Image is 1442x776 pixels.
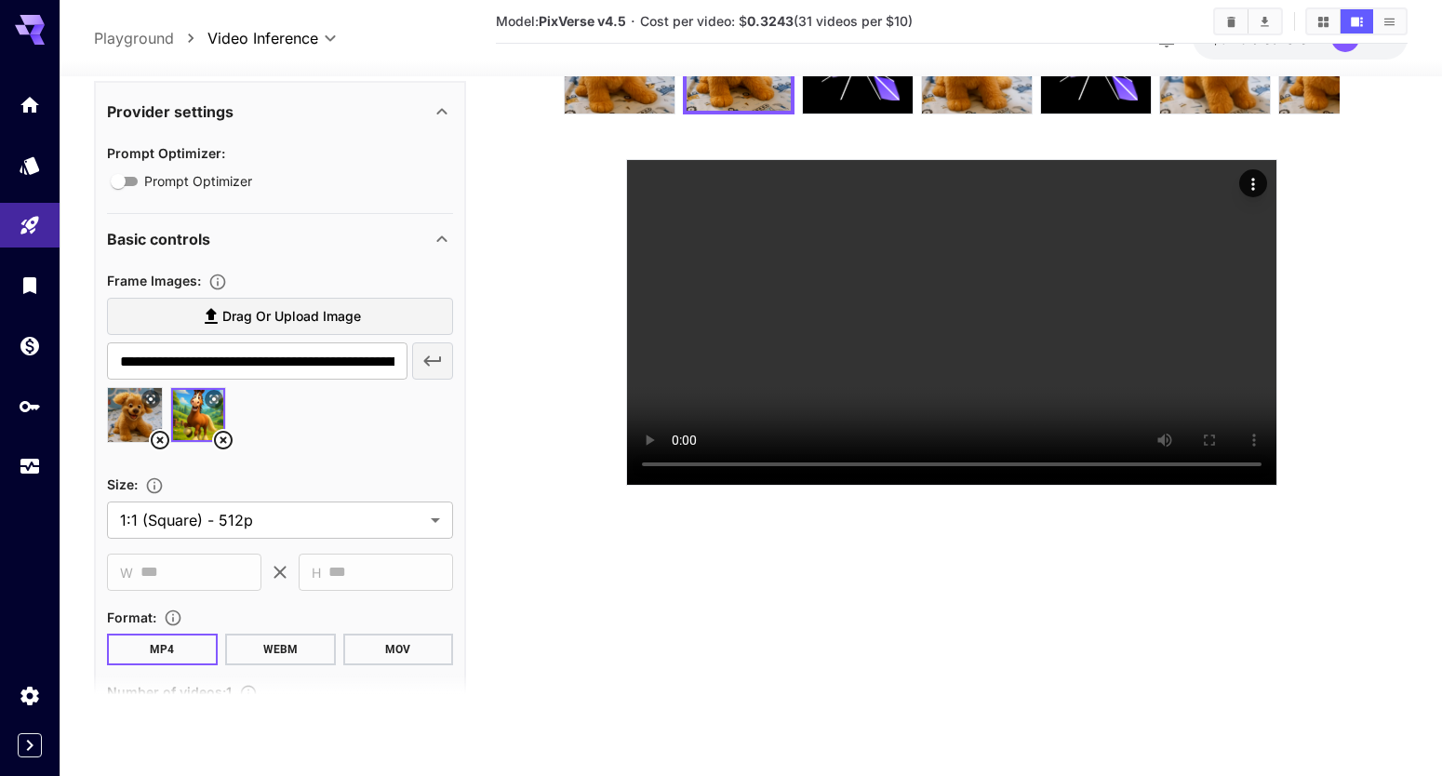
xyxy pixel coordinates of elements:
div: Settings [19,684,41,707]
button: Choose the file format for the output video. [156,609,190,627]
span: Cost per video: $ (31 videos per $10) [640,13,913,29]
span: credits left [1251,31,1316,47]
span: 1:1 (Square) - 512p [120,509,423,531]
button: WEBM [225,634,336,665]
span: W [120,562,133,583]
button: Show videos in list view [1373,9,1406,33]
b: PixVerse v4.5 [539,13,626,29]
span: Model: [496,13,626,29]
div: Home [19,93,41,116]
button: Show videos in grid view [1307,9,1340,33]
button: Download All [1248,9,1281,33]
button: Show videos in video view [1341,9,1373,33]
span: Prompt Optimizer [144,171,252,191]
span: Video Inference [207,27,318,49]
div: Clear videosDownload All [1213,7,1283,35]
div: Wallet [19,334,41,357]
button: Adjust the dimensions of the generated image by specifying its width and height in pixels, or sel... [138,476,171,495]
div: API Keys [19,395,41,418]
div: Show videos in grid viewShow videos in video viewShow videos in list view [1305,7,1408,35]
p: Provider settings [107,100,234,123]
span: Drag or upload image [222,305,361,328]
span: Format : [107,609,156,625]
a: Playground [94,27,174,49]
span: H [312,562,321,583]
span: Size : [107,476,138,492]
button: MOV [343,634,454,665]
div: Playground [19,214,41,237]
span: $9.70 [1211,31,1251,47]
p: · [631,10,635,33]
span: Frame Images : [107,273,201,288]
div: Usage [19,455,41,478]
p: Basic controls [107,228,210,250]
button: Upload frame images. [201,273,234,291]
button: Clear videos [1215,9,1248,33]
span: Prompt Optimizer : [107,145,225,161]
div: Basic controls [107,217,453,261]
div: Provider settings [107,89,453,134]
div: Actions [1239,169,1267,197]
nav: breadcrumb [94,27,207,49]
button: MP4 [107,634,218,665]
label: Drag or upload image [107,298,453,336]
button: Expand sidebar [18,733,42,757]
b: 0.3243 [747,13,794,29]
div: Library [19,274,41,297]
div: Models [19,154,41,177]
